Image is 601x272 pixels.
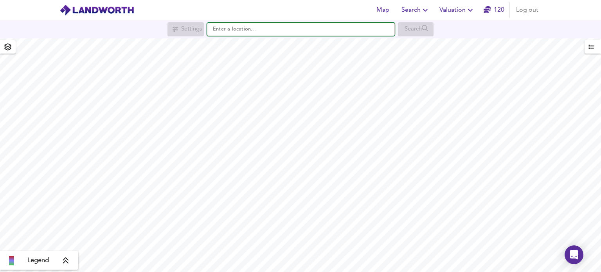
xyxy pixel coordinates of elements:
div: Search for a location first or explore the map [398,22,434,36]
button: 120 [481,2,506,18]
span: Valuation [439,5,475,16]
button: Log out [513,2,542,18]
button: Valuation [436,2,478,18]
span: Legend [27,256,49,265]
span: Map [373,5,392,16]
a: 120 [484,5,504,16]
div: Search for a location first or explore the map [167,22,204,36]
input: Enter a location... [207,23,395,36]
span: Log out [516,5,538,16]
button: Map [370,2,395,18]
div: Open Intercom Messenger [565,245,583,264]
button: Search [398,2,433,18]
span: Search [401,5,430,16]
img: logo [59,4,134,16]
